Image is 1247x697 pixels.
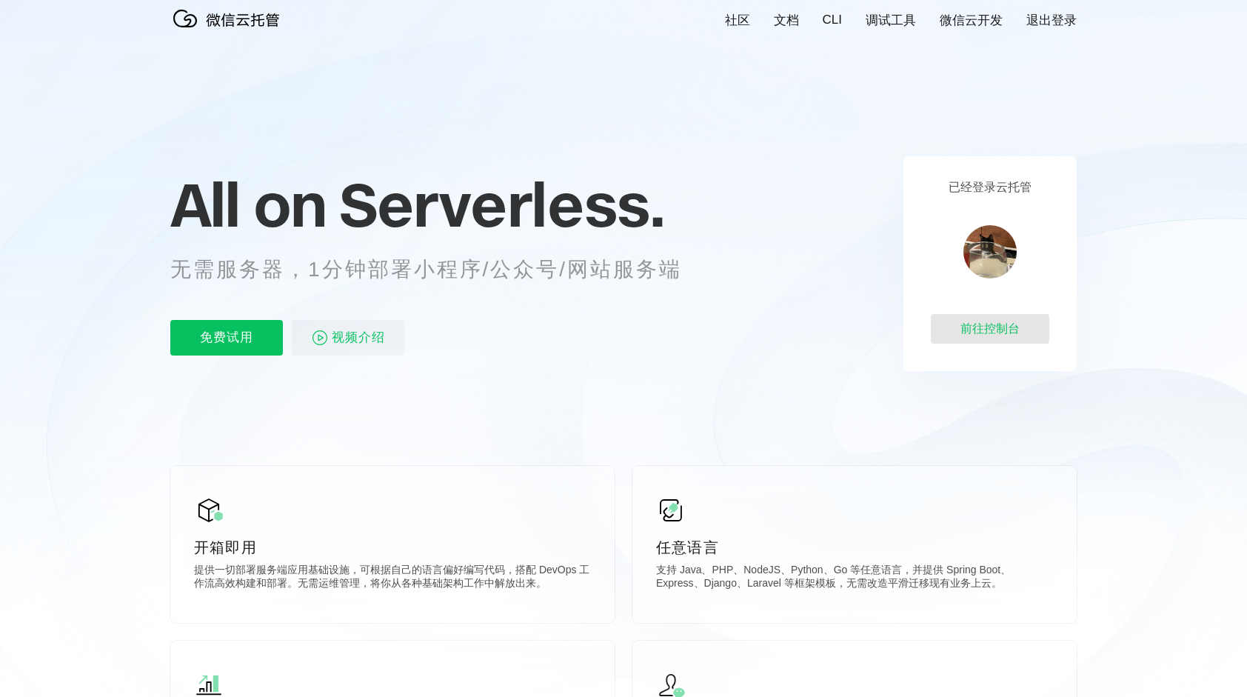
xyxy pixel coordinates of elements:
p: 开箱即用 [194,537,591,558]
p: 无需服务器，1分钟部署小程序/公众号/网站服务端 [170,255,709,284]
span: 视频介绍 [332,320,385,356]
p: 已经登录云托管 [949,180,1032,196]
a: 社区 [725,12,750,29]
a: 微信云托管 [170,23,289,36]
a: 文档 [774,12,799,29]
span: Serverless. [339,167,664,241]
a: 调试工具 [866,12,916,29]
p: 免费试用 [170,320,283,356]
span: All on [170,167,325,241]
div: 前往控制台 [931,314,1049,344]
p: 支持 Java、PHP、NodeJS、Python、Go 等任意语言，并提供 Spring Boot、Express、Django、Laravel 等框架模板，无需改造平滑迁移现有业务上云。 [656,564,1053,593]
img: 微信云托管 [170,4,289,33]
p: 提供一切部署服务端应用基础设施，可根据自己的语言偏好编写代码，搭配 DevOps 工作流高效构建和部署。无需运维管理，将你从各种基础架构工作中解放出来。 [194,564,591,593]
a: CLI [823,13,842,27]
a: 退出登录 [1026,12,1077,29]
p: 任意语言 [656,537,1053,558]
img: video_play.svg [311,329,329,347]
a: 微信云开发 [940,12,1003,29]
